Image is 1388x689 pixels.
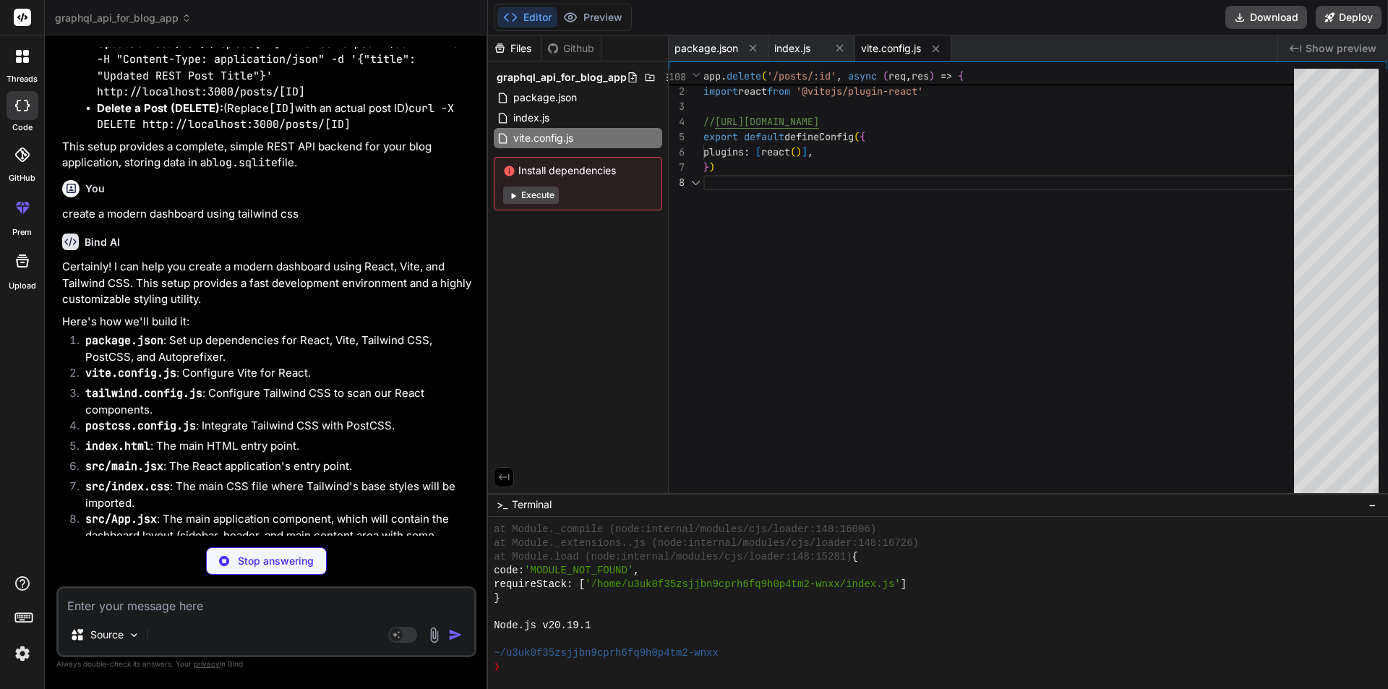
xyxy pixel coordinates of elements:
span: '/home/u3uk0f35zsjjbn9cprh6fq9h0p4tm2-wnxx/index.js' [585,578,901,591]
code: [ID] [254,36,280,51]
span: { [860,130,865,143]
div: Files [488,41,541,56]
li: : Configure Vite for React. [74,365,474,385]
div: 4 [669,114,685,129]
img: icon [448,628,463,642]
span: at Module._compile (node:internal/modules/cjs/loader:148:16006) [494,523,876,536]
span: ] [901,578,907,591]
label: Upload [9,280,36,292]
label: threads [7,73,38,85]
span: ( [790,145,796,158]
div: 6 [669,145,685,160]
span: [URL][DOMAIN_NAME] [715,115,819,128]
span: ( [854,130,860,143]
div: 2 [669,84,685,99]
span: package.json [674,41,738,56]
span: ❯ [494,660,501,674]
span: Show preview [1306,41,1376,56]
p: (Replace with an actual post ID) [97,35,474,100]
span: ) [796,145,802,158]
span: ( [761,69,767,82]
label: prem [12,226,32,239]
span: } [703,161,709,174]
span: , [633,564,639,578]
p: create a modern dashboard using tailwind css [62,206,474,223]
button: Execute [503,187,559,204]
span: index.js [774,41,810,56]
span: at Module.load (node:internal/modules/cjs/loader:148:15281) [494,550,852,564]
div: Click to collapse the range. [686,175,705,190]
span: ~/u3uk0f35zsjjbn9cprh6fq9h0p4tm2-wnxx [494,646,719,660]
span: app [703,69,721,82]
span: } [494,591,500,605]
code: src/App.jsx [85,512,157,526]
button: Deploy [1316,6,1381,29]
strong: Update a Post (PUT): [97,36,209,50]
span: 108 [669,69,685,85]
span: from [767,85,790,98]
span: 'MODULE_NOT_FOUND' [524,564,633,578]
div: 5 [669,129,685,145]
span: export [703,130,738,143]
span: defineConfig [784,130,854,143]
code: src/main.jsx [85,459,163,474]
span: req [888,69,906,82]
span: react [761,145,790,158]
span: '/posts/:id' [767,69,836,82]
img: Pick Models [128,629,140,641]
p: Always double-check its answers. Your in Bind [56,657,476,671]
code: [ID] [269,101,295,116]
span: , [807,145,813,158]
button: Download [1225,6,1307,29]
li: : Set up dependencies for React, Vite, Tailwind CSS, PostCSS, and Autoprefixer. [74,333,474,365]
code: index.html [85,439,150,453]
span: graphql_api_for_blog_app [55,11,192,25]
span: Node.js v20.19.1 [494,619,591,633]
label: code [12,121,33,134]
span: { [958,69,964,82]
div: 3 [669,99,685,114]
span: delete [727,69,761,82]
span: − [1368,497,1376,512]
span: import [703,85,738,98]
span: . [721,69,727,82]
p: Here's how we'll build it: [62,314,474,330]
code: tailwind.config.js [85,386,202,401]
code: postcss.config.js [85,419,196,433]
code: vite.config.js [85,366,176,380]
li: : The main HTML entry point. [74,438,474,458]
span: requireStack: [ [494,578,585,591]
h6: You [85,181,105,196]
code: package.json [85,333,163,348]
li: : The React application's entry point. [74,458,474,479]
span: graphql_api_for_blog_app [497,70,627,85]
span: res [912,69,929,82]
span: async [848,69,877,82]
p: Certainly! I can help you create a modern dashboard using React, Vite, and Tailwind CSS. This set... [62,259,474,308]
code: blog.sqlite [206,155,278,170]
span: Terminal [512,497,552,512]
span: => [941,69,952,82]
span: ) [709,161,715,174]
span: , [906,69,912,82]
strong: Delete a Post (DELETE): [97,101,223,115]
span: vite.config.js [861,41,921,56]
button: Editor [497,7,557,27]
p: Source [90,628,124,642]
p: (Replace with an actual post ID) [97,100,474,133]
p: This setup provides a complete, simple REST API backend for your blog application, storing data i... [62,139,474,171]
code: src/index.css [85,479,170,494]
button: Preview [557,7,628,27]
span: Install dependencies [503,163,653,178]
span: { [852,550,858,564]
li: : The main CSS file where Tailwind's base styles will be imported. [74,479,474,511]
label: GitHub [9,172,35,184]
img: attachment [426,627,442,643]
img: settings [10,641,35,666]
span: privacy [194,659,220,668]
span: ] [802,145,807,158]
span: ) [929,69,935,82]
button: − [1366,493,1379,516]
div: 7 [669,160,685,175]
span: package.json [512,89,578,106]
